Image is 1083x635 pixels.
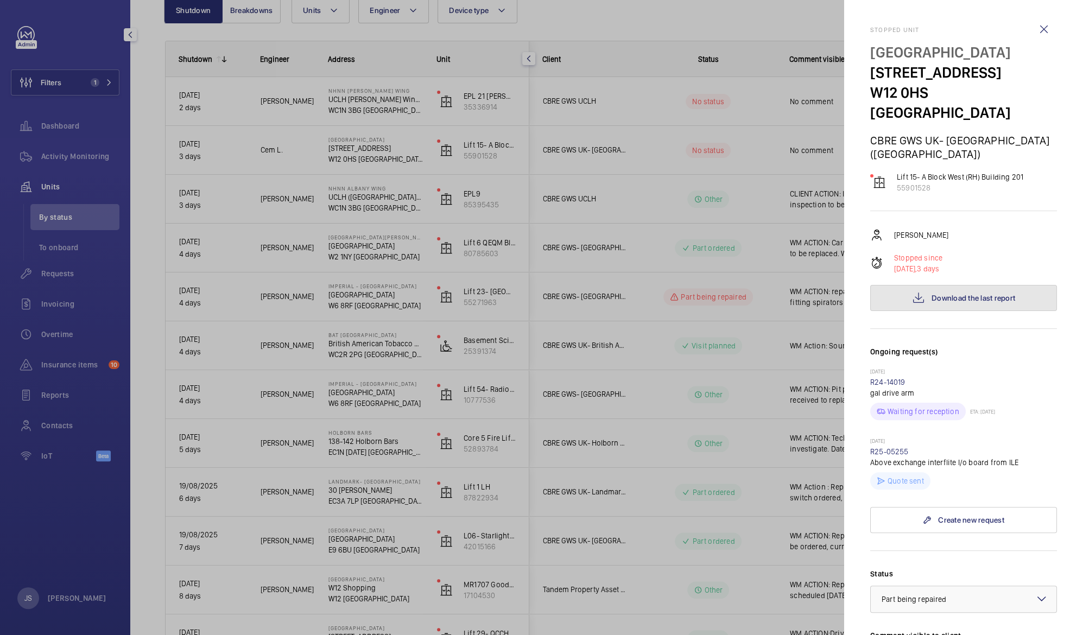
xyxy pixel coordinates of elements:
[932,294,1015,302] span: Download the last report
[870,62,1057,82] p: [STREET_ADDRESS]
[894,263,942,274] p: 3 days
[888,406,959,417] p: Waiting for reception
[894,252,942,263] p: Stopped since
[966,408,995,415] p: ETA: [DATE]
[894,264,917,273] span: [DATE],
[870,507,1057,533] a: Create new request
[882,595,946,604] span: Part being repaired
[870,82,1057,123] p: W12 0HS [GEOGRAPHIC_DATA]
[870,437,1057,446] p: [DATE]
[894,230,948,240] p: [PERSON_NAME]
[870,285,1057,311] button: Download the last report
[897,182,1023,193] p: 55901528
[870,457,1057,468] p: Above exchange interflite I/o board from ILE
[870,346,1057,368] h3: Ongoing request(s)
[873,176,886,189] img: elevator.svg
[897,172,1023,182] p: Lift 15- A Block West (RH) Building 201
[870,447,909,456] a: R25-05255
[888,475,924,486] p: Quote sent
[870,26,1057,34] h2: Stopped unit
[870,134,1057,161] p: CBRE GWS UK- [GEOGRAPHIC_DATA] ([GEOGRAPHIC_DATA])
[870,378,905,386] a: R24-14019
[870,388,1057,398] p: gal drive arm
[870,368,1057,377] p: [DATE]
[870,42,1057,62] p: [GEOGRAPHIC_DATA]
[870,568,1057,579] label: Status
